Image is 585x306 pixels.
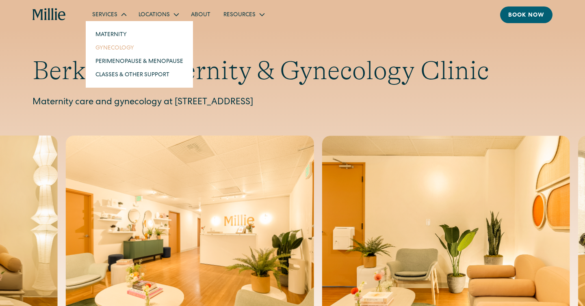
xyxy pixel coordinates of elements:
[139,11,170,19] div: Locations
[32,96,552,110] p: Maternity care and gynecology at [STREET_ADDRESS]
[89,68,190,81] a: Classes & Other Support
[500,6,552,23] a: Book now
[223,11,256,19] div: Resources
[92,11,117,19] div: Services
[184,8,217,21] a: About
[89,41,190,54] a: Gynecology
[132,8,184,21] div: Locations
[217,8,270,21] div: Resources
[32,8,66,21] a: home
[86,8,132,21] div: Services
[86,21,193,88] nav: Services
[508,11,544,20] div: Book now
[89,54,190,68] a: Perimenopause & Menopause
[89,28,190,41] a: Maternity
[32,55,552,86] h1: Berkeley Maternity & Gynecology Clinic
